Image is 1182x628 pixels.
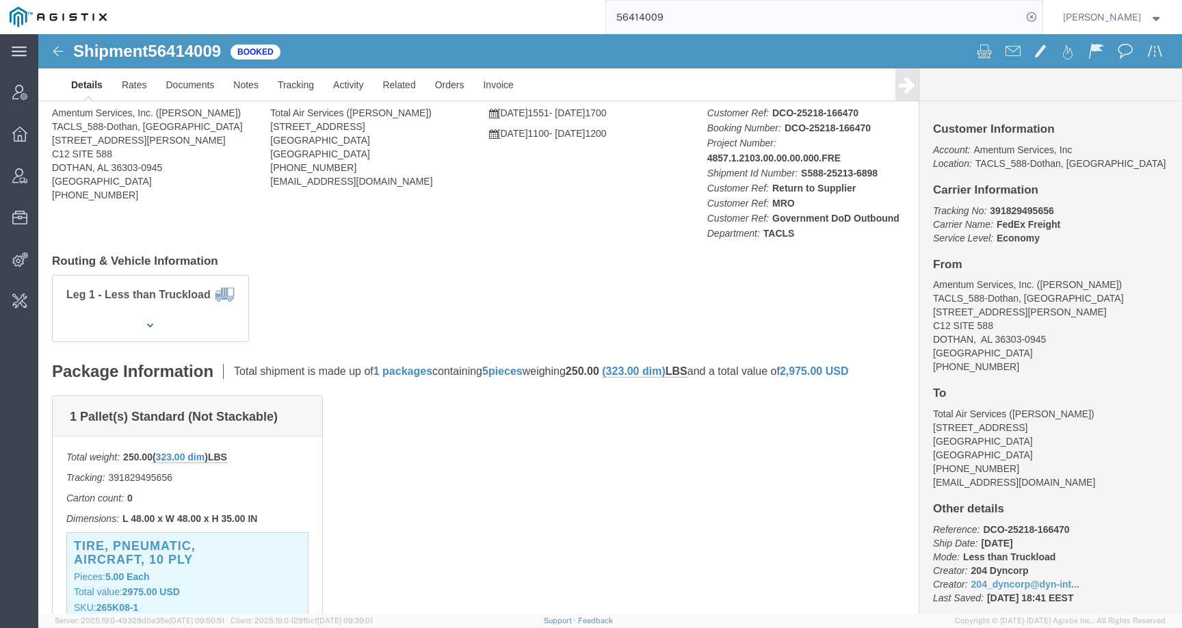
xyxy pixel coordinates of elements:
[1063,10,1141,25] span: Kate Petrenko
[317,616,373,625] span: [DATE] 09:39:01
[955,615,1166,627] span: Copyright © [DATE]-[DATE] Agistix Inc., All Rights Reserved
[169,616,224,625] span: [DATE] 09:50:51
[10,7,107,27] img: logo
[55,616,224,625] span: Server: 2025.19.0-49328d0a35e
[578,616,613,625] a: Feedback
[38,34,1182,614] iframe: FS Legacy Container
[606,1,1022,34] input: Search for shipment number, reference number
[231,616,373,625] span: Client: 2025.19.0-129fbcf
[1062,9,1164,25] button: [PERSON_NAME]
[544,616,578,625] a: Support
